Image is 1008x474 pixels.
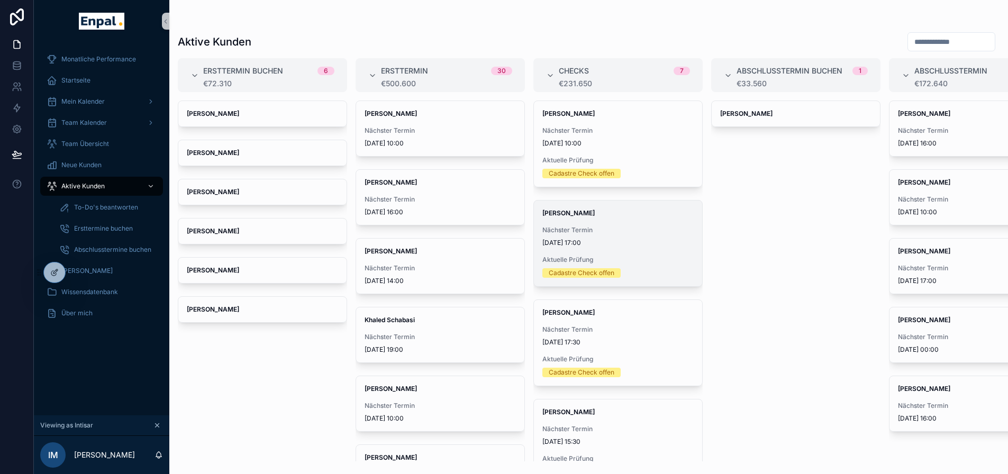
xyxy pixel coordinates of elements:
span: [DATE] 17:00 [542,239,694,247]
strong: [PERSON_NAME] [187,227,239,235]
span: [PERSON_NAME] [61,267,113,275]
span: [DATE] 10:00 [542,139,694,148]
span: [DATE] 19:00 [365,345,516,354]
span: Mein Kalender [61,97,105,106]
span: To-Do's beantworten [74,203,138,212]
div: Cadastre Check offen [549,368,614,377]
strong: [PERSON_NAME] [365,385,417,393]
span: [DATE] 10:00 [365,139,516,148]
strong: Khaled Schabasi [365,316,415,324]
span: Monatliche Performance [61,55,136,63]
span: Aktuelle Prüfung [542,256,694,264]
a: Über mich [40,304,163,323]
a: Startseite [40,71,163,90]
a: To-Do's beantworten [53,198,163,217]
div: 7 [680,67,684,75]
strong: [PERSON_NAME] [898,110,950,117]
a: Mein Kalender [40,92,163,111]
span: Abschlusstermin buchen [737,66,842,76]
span: Abschlusstermin [914,66,987,76]
span: Über mich [61,309,93,317]
span: Aktive Kunden [61,182,105,190]
a: [PERSON_NAME] [178,101,347,127]
a: [PERSON_NAME]Nächster Termin[DATE] 10:00 [356,101,525,157]
span: Viewing as Intisar [40,421,93,430]
strong: [PERSON_NAME] [898,178,950,186]
span: [DATE] 17:30 [542,338,694,347]
div: 1 [859,67,861,75]
span: Nächster Termin [542,425,694,433]
div: scrollable content [34,42,169,336]
a: [PERSON_NAME] [178,179,347,205]
span: Nächster Termin [542,325,694,334]
a: Monatliche Performance [40,50,163,69]
a: [PERSON_NAME] [178,140,347,166]
a: [PERSON_NAME]Nächster Termin[DATE] 14:00 [356,238,525,294]
div: €72.310 [203,79,334,88]
div: €500.600 [381,79,512,88]
span: Startseite [61,76,90,85]
img: App logo [79,13,124,30]
a: Ersttermine buchen [53,219,163,238]
span: Abschlusstermine buchen [74,245,151,254]
a: Wissensdatenbank [40,282,163,302]
strong: [PERSON_NAME] [898,385,950,393]
span: [DATE] 14:00 [365,277,516,285]
a: [PERSON_NAME]Nächster Termin[DATE] 10:00Aktuelle PrüfungCadastre Check offen [533,101,703,187]
span: [DATE] 16:00 [365,208,516,216]
span: [DATE] 15:30 [542,437,694,446]
strong: [PERSON_NAME] [187,305,239,313]
a: Team Kalender [40,113,163,132]
a: [PERSON_NAME] [40,261,163,280]
div: €33.560 [737,79,868,88]
strong: [PERSON_NAME] [898,316,950,324]
span: Team Übersicht [61,140,109,148]
a: Khaled SchabasiNächster Termin[DATE] 19:00 [356,307,525,363]
strong: [PERSON_NAME] [187,188,239,196]
span: Nächster Termin [365,333,516,341]
a: [PERSON_NAME] [178,218,347,244]
h1: Aktive Kunden [178,34,251,49]
span: Neue Kunden [61,161,102,169]
p: [PERSON_NAME] [74,450,135,460]
strong: [PERSON_NAME] [365,453,417,461]
strong: [PERSON_NAME] [542,209,595,217]
div: 6 [324,67,328,75]
span: Ersttermine buchen [74,224,133,233]
a: [PERSON_NAME]Nächster Termin[DATE] 10:00 [356,376,525,432]
a: Team Übersicht [40,134,163,153]
span: Team Kalender [61,118,107,127]
a: Neue Kunden [40,156,163,175]
strong: [PERSON_NAME] [542,408,595,416]
span: Aktuelle Prüfung [542,454,694,463]
div: €231.650 [559,79,690,88]
a: [PERSON_NAME] [178,296,347,323]
span: Nächster Termin [365,126,516,135]
div: 30 [497,67,506,75]
div: Cadastre Check offen [549,268,614,278]
span: Ersttermin buchen [203,66,283,76]
strong: [PERSON_NAME] [365,247,417,255]
strong: [PERSON_NAME] [542,308,595,316]
strong: [PERSON_NAME] [898,247,950,255]
strong: [PERSON_NAME] [187,110,239,117]
a: Abschlusstermine buchen [53,240,163,259]
span: Wissensdatenbank [61,288,118,296]
span: IM [48,449,58,461]
span: Nächster Termin [365,195,516,204]
a: [PERSON_NAME] [711,101,880,127]
a: [PERSON_NAME]Nächster Termin[DATE] 16:00 [356,169,525,225]
strong: [PERSON_NAME] [187,149,239,157]
strong: [PERSON_NAME] [720,110,773,117]
div: Cadastre Check offen [549,169,614,178]
span: Nächster Termin [542,126,694,135]
a: [PERSON_NAME] [178,257,347,284]
a: [PERSON_NAME]Nächster Termin[DATE] 17:00Aktuelle PrüfungCadastre Check offen [533,200,703,287]
span: Aktuelle Prüfung [542,156,694,165]
span: Aktuelle Prüfung [542,355,694,363]
a: Aktive Kunden [40,177,163,196]
span: Nächster Termin [365,264,516,272]
a: [PERSON_NAME]Nächster Termin[DATE] 17:30Aktuelle PrüfungCadastre Check offen [533,299,703,386]
strong: [PERSON_NAME] [365,110,417,117]
span: Checks [559,66,589,76]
